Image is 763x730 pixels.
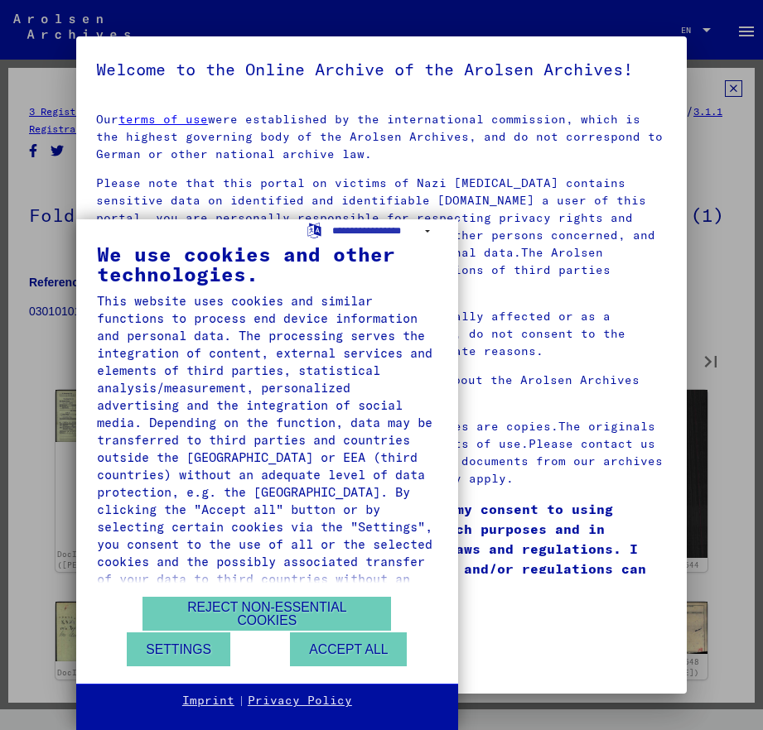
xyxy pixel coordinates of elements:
[97,244,437,284] div: We use cookies and other technologies.
[127,632,230,666] button: Settings
[182,693,234,709] a: Imprint
[290,632,407,666] button: Accept all
[97,292,437,605] div: This website uses cookies and similar functions to process end device information and personal da...
[248,693,352,709] a: Privacy Policy
[142,597,391,631] button: Reject non-essential cookies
